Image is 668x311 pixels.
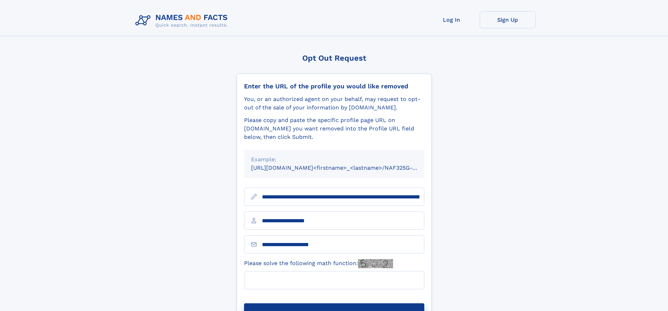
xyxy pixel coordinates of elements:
div: Please copy and paste the specific profile page URL on [DOMAIN_NAME] you want removed into the Pr... [244,116,424,141]
a: Log In [424,11,480,28]
div: Opt Out Request [237,54,432,62]
div: Enter the URL of the profile you would like removed [244,82,424,90]
small: [URL][DOMAIN_NAME]<firstname>_<lastname>/NAF325G-xxxxxxxx [251,164,438,171]
div: You, or an authorized agent on your behalf, may request to opt-out of the sale of your informatio... [244,95,424,112]
img: Logo Names and Facts [133,11,234,30]
a: Sign Up [480,11,536,28]
div: Example: [251,155,417,164]
label: Please solve the following math function: [244,259,393,268]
